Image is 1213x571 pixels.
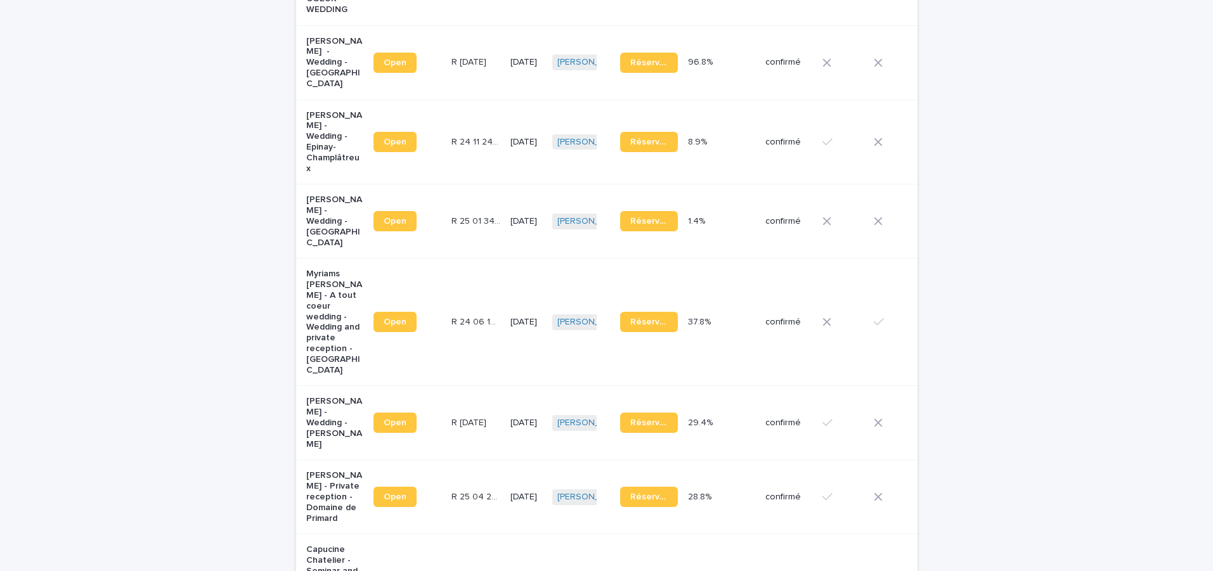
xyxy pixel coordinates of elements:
[373,487,417,507] a: Open
[620,413,678,433] a: Réservation
[306,36,364,89] p: [PERSON_NAME] - Wedding - [GEOGRAPHIC_DATA]
[688,489,714,503] p: 28.8%
[451,314,503,328] p: R 24 06 1614
[630,318,668,326] span: Réservation
[630,418,668,427] span: Réservation
[765,137,812,148] p: confirmé
[688,134,710,148] p: 8.9%
[451,214,503,227] p: R 25 01 3465
[765,418,812,428] p: confirmé
[620,487,678,507] a: Réservation
[557,216,626,227] a: [PERSON_NAME]
[630,138,668,146] span: Réservation
[384,492,406,501] span: Open
[373,132,417,152] a: Open
[630,58,668,67] span: Réservation
[630,492,668,501] span: Réservation
[688,314,713,328] p: 37.8%
[451,134,503,148] p: R 24 11 2465
[510,418,542,428] p: [DATE]
[373,312,417,332] a: Open
[306,470,364,523] p: [PERSON_NAME] - Private reception - Domaine de Primard
[296,99,1014,184] tr: [PERSON_NAME] - Wedding - Epinay-ChamplâtreuxOpenR 24 11 2465R 24 11 2465 [DATE][PERSON_NAME] Rés...
[620,211,678,231] a: Réservation
[306,110,364,174] p: [PERSON_NAME] - Wedding - Epinay-Champlâtreux
[306,269,364,375] p: Myriams [PERSON_NAME] - A tout coeur wedding - Wedding and private reception - [GEOGRAPHIC_DATA]
[510,57,542,68] p: [DATE]
[384,318,406,326] span: Open
[688,214,708,227] p: 1.4%
[620,53,678,73] a: Réservation
[557,418,626,428] a: [PERSON_NAME]
[620,312,678,332] a: Réservation
[384,138,406,146] span: Open
[296,386,1014,460] tr: [PERSON_NAME] - Wedding - [PERSON_NAME]OpenR [DATE]R [DATE] [DATE][PERSON_NAME] Réservation29.4%2...
[630,217,668,226] span: Réservation
[451,489,503,503] p: R 25 04 222
[765,492,812,503] p: confirmé
[765,216,812,227] p: confirmé
[373,211,417,231] a: Open
[306,195,364,248] p: [PERSON_NAME] - Wedding - [GEOGRAPHIC_DATA]
[384,58,406,67] span: Open
[688,55,715,68] p: 96.8%
[620,132,678,152] a: Réservation
[510,492,542,503] p: [DATE]
[296,25,1014,99] tr: [PERSON_NAME] - Wedding - [GEOGRAPHIC_DATA]OpenR [DATE]R [DATE] [DATE][PERSON_NAME] Réservation96...
[306,396,364,449] p: [PERSON_NAME] - Wedding - [PERSON_NAME]
[557,317,626,328] a: [PERSON_NAME]
[510,317,542,328] p: [DATE]
[296,460,1014,534] tr: [PERSON_NAME] - Private reception - Domaine de PrimardOpenR 25 04 222R 25 04 222 [DATE][PERSON_NA...
[557,492,626,503] a: [PERSON_NAME]
[384,418,406,427] span: Open
[557,137,626,148] a: [PERSON_NAME]
[296,184,1014,259] tr: [PERSON_NAME] - Wedding - [GEOGRAPHIC_DATA]OpenR 25 01 3465R 25 01 3465 [DATE][PERSON_NAME] Réser...
[510,216,542,227] p: [DATE]
[510,137,542,148] p: [DATE]
[373,53,417,73] a: Open
[688,415,715,428] p: 29.4%
[296,259,1014,386] tr: Myriams [PERSON_NAME] - A tout coeur wedding - Wedding and private reception - [GEOGRAPHIC_DATA]O...
[557,57,626,68] a: [PERSON_NAME]
[384,217,406,226] span: Open
[765,57,812,68] p: confirmé
[373,413,417,433] a: Open
[451,55,489,68] p: R 25 01 2071
[451,415,489,428] p: R 24 12 2091
[765,317,812,328] p: confirmé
